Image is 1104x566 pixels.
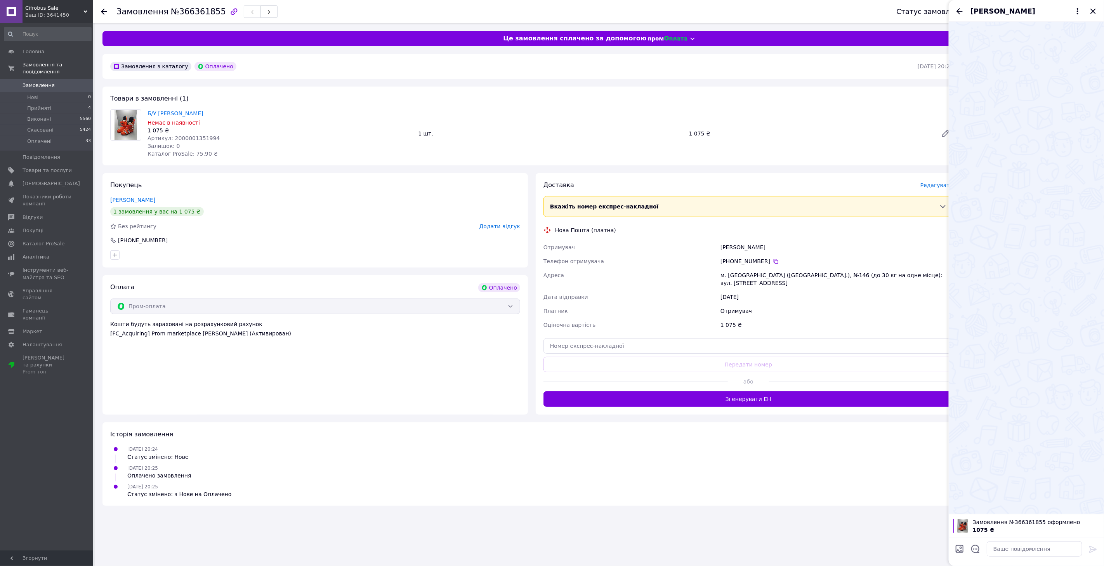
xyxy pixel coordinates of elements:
img: 5789749791_w100_h100_bu-botinki-lance.jpg [957,519,968,533]
span: Оплачені [27,138,52,145]
span: [DATE] 20:24 [127,446,158,452]
div: Отримувач [719,304,955,318]
a: [PERSON_NAME] [110,197,155,203]
div: 1 замовлення у вас на 1 075 ₴ [110,207,204,216]
span: [PERSON_NAME] [970,6,1035,16]
div: Оплачено [194,62,236,71]
span: Немає в наявності [148,120,200,126]
div: Повернутися назад [101,8,107,16]
span: Замовлення [23,82,55,89]
div: [PERSON_NAME] [719,240,955,254]
div: 1 075 ₴ [719,318,955,332]
span: Доставка [543,181,574,189]
span: Оціночна вартість [543,322,595,328]
div: [DATE] [719,290,955,304]
a: Б/У [PERSON_NAME] [148,110,203,116]
span: Телефон отримувача [543,258,604,264]
span: Редагувати [920,182,953,188]
div: Нова Пошта (платна) [553,226,618,234]
span: Без рейтингу [118,223,156,229]
span: Залишок: 0 [148,143,180,149]
span: 4 [88,105,91,112]
span: Отримувач [543,244,575,250]
div: Статус змінено: Нове [127,453,189,461]
span: Товари в замовленні (1) [110,95,189,102]
span: [DATE] 20:25 [127,484,158,490]
a: Редагувати [938,126,953,141]
span: Прийняті [27,105,51,112]
span: Замовлення та повідомлення [23,61,93,75]
span: Скасовані [27,127,54,134]
span: Історія замовлення [110,431,173,438]
div: Статус змінено: з Нове на Оплачено [127,490,231,498]
span: Інструменти веб-майстра та SEO [23,267,72,281]
span: Відгуки [23,214,43,221]
span: №366361855 [171,7,226,16]
span: 5560 [80,116,91,123]
span: Замовлення №366361855 оформлено [973,518,1099,526]
span: або [728,378,769,385]
span: 1075 ₴ [973,527,995,533]
span: Товари та послуги [23,167,72,174]
span: Маркет [23,328,42,335]
span: Артикул: 2000001351994 [148,135,220,141]
span: Покупець [110,181,142,189]
button: Назад [955,7,964,16]
div: 1 075 ₴ [686,128,935,139]
span: 0 [88,94,91,101]
div: Ваш ID: 3641450 [25,12,93,19]
span: Це замовлення сплачено за допомогою [503,34,646,43]
time: [DATE] 20:24 [918,63,953,69]
button: Згенерувати ЕН [543,391,953,407]
span: Налаштування [23,341,62,348]
div: 1 шт. [415,128,686,139]
button: Відкрити шаблони відповідей [970,544,981,554]
span: Головна [23,48,44,55]
span: Управління сайтом [23,287,72,301]
span: Виконані [27,116,51,123]
span: Гаманець компанії [23,307,72,321]
div: Prom топ [23,368,72,375]
span: Повідомлення [23,154,60,161]
span: Замовлення [116,7,168,16]
span: Дата відправки [543,294,588,300]
div: [PHONE_NUMBER] [117,236,168,244]
span: Адреса [543,272,564,278]
div: Оплачено [478,283,520,292]
div: Статус замовлення [896,8,968,16]
span: Каталог ProSale [23,240,64,247]
div: Замовлення з каталогу [110,62,191,71]
div: м. [GEOGRAPHIC_DATA] ([GEOGRAPHIC_DATA].), №146 (до 30 кг на одне місце): вул. [STREET_ADDRESS] [719,268,955,290]
span: Аналітика [23,253,49,260]
span: [DATE] 20:25 [127,465,158,471]
span: 33 [85,138,91,145]
span: Показники роботи компанії [23,193,72,207]
input: Пошук [4,27,92,41]
span: Нові [27,94,38,101]
span: [PERSON_NAME] та рахунки [23,354,72,376]
span: Оплата [110,283,134,291]
button: Закрити [1088,7,1098,16]
span: Покупці [23,227,43,234]
span: Каталог ProSale: 75.90 ₴ [148,151,218,157]
div: 1 075 ₴ [148,127,412,134]
input: Номер експрес-накладної [543,338,953,354]
span: [DEMOGRAPHIC_DATA] [23,180,80,187]
span: 5424 [80,127,91,134]
div: Оплачено замовлення [127,472,191,479]
span: Додати відгук [479,223,520,229]
div: [FC_Acquiring] Prom marketplace [PERSON_NAME] (Активирован) [110,330,520,337]
div: [PHONE_NUMBER] [720,257,953,265]
span: Cifrobus Sale [25,5,83,12]
button: [PERSON_NAME] [970,6,1082,16]
div: Кошти будуть зараховані на розрахунковий рахунок [110,320,520,337]
span: Вкажіть номер експрес-накладної [550,203,659,210]
img: Б/У Ботинки Lance [115,110,137,140]
span: Платник [543,308,568,314]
